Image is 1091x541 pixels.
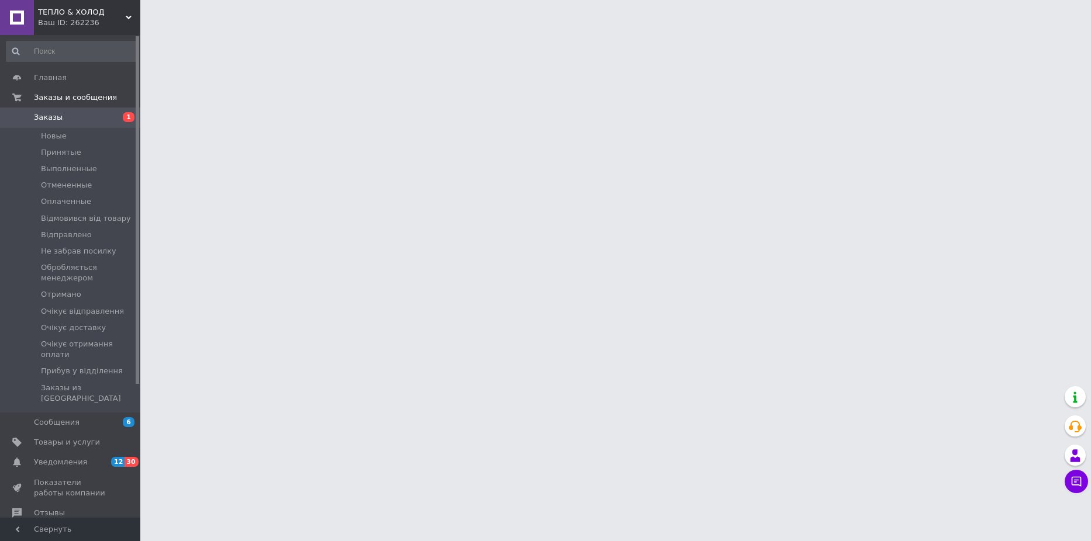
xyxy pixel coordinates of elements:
[34,417,80,428] span: Сообщения
[34,477,108,498] span: Показатели работы компании
[34,92,117,103] span: Заказы и сообщения
[41,196,91,207] span: Оплаченные
[41,164,97,174] span: Выполненные
[41,131,67,141] span: Новые
[41,366,123,376] span: Прибув у відділення
[41,322,106,333] span: Очікує доставку
[34,72,67,83] span: Главная
[41,180,92,190] span: Отмененные
[38,7,126,18] span: ТЕПЛО & ХОЛОД
[1065,470,1088,493] button: Чат с покупателем
[41,383,137,404] span: Заказы из [GEOGRAPHIC_DATA]
[34,508,65,518] span: Отзывы
[34,457,87,467] span: Уведомления
[41,262,137,283] span: Обробляється менеджером
[38,18,140,28] div: Ваш ID: 262236
[41,289,81,300] span: Отримано
[6,41,138,62] input: Поиск
[125,457,138,467] span: 30
[111,457,125,467] span: 12
[41,246,116,256] span: Не забрав посилку
[123,417,134,427] span: 6
[34,112,63,123] span: Заказы
[41,306,124,317] span: Очікує відправлення
[41,339,137,360] span: Очікує отримання оплати
[123,112,134,122] span: 1
[41,230,92,240] span: Відправлено
[34,437,100,448] span: Товары и услуги
[41,213,131,224] span: Відмовився від товару
[41,147,81,158] span: Принятые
